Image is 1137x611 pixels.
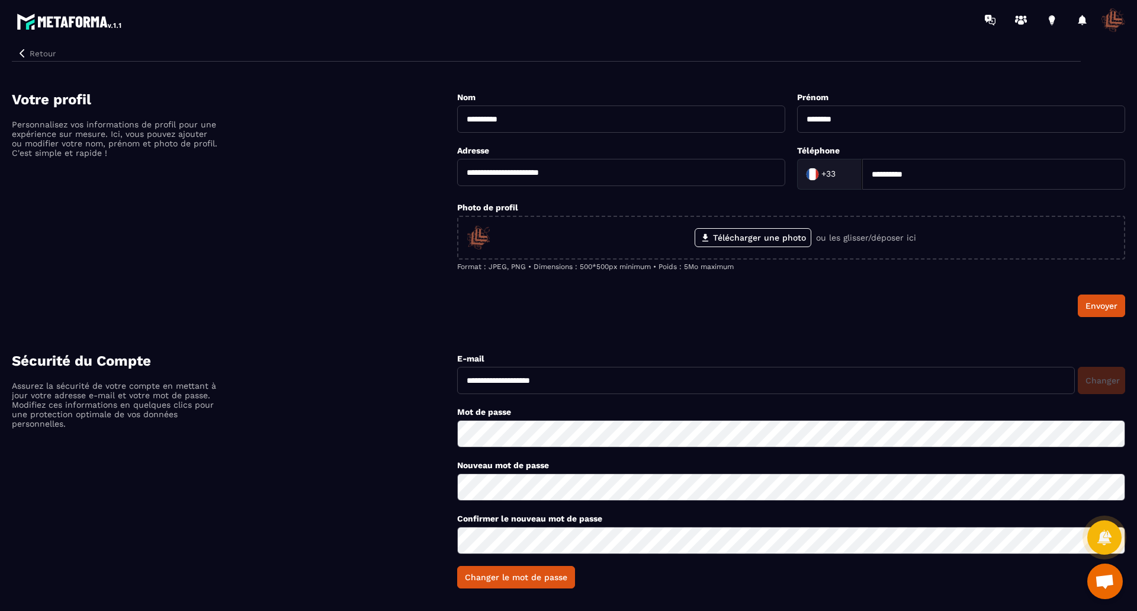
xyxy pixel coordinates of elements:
h4: Votre profil [12,91,457,108]
button: Changer le mot de passe [457,566,575,588]
label: Nouveau mot de passe [457,460,549,470]
label: Mot de passe [457,407,511,417]
label: Prénom [797,92,828,102]
button: Envoyer [1078,295,1125,317]
label: Adresse [457,146,489,155]
img: Country Flag [801,162,824,186]
label: Confirmer le nouveau mot de passe [457,514,602,523]
p: Personnalisez vos informations de profil pour une expérience sur mesure. Ici, vous pouvez ajouter... [12,120,219,158]
p: Format : JPEG, PNG • Dimensions : 500*500px minimum • Poids : 5Mo maximum [457,263,1125,271]
div: Ouvrir le chat [1087,564,1123,599]
input: Search for option [838,165,850,183]
div: Search for option [797,159,862,190]
p: Assurez la sécurité de votre compte en mettant à jour votre adresse e-mail et votre mot de passe.... [12,381,219,428]
h4: Sécurité du Compte [12,353,457,369]
img: logo [17,11,123,32]
button: Retour [12,46,60,61]
span: +33 [821,168,836,180]
p: ou les glisser/déposer ici [816,233,916,242]
label: Nom [457,92,476,102]
label: Télécharger une photo [695,228,811,247]
label: Photo de profil [457,203,518,212]
label: Téléphone [797,146,840,155]
label: E-mail [457,354,484,363]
